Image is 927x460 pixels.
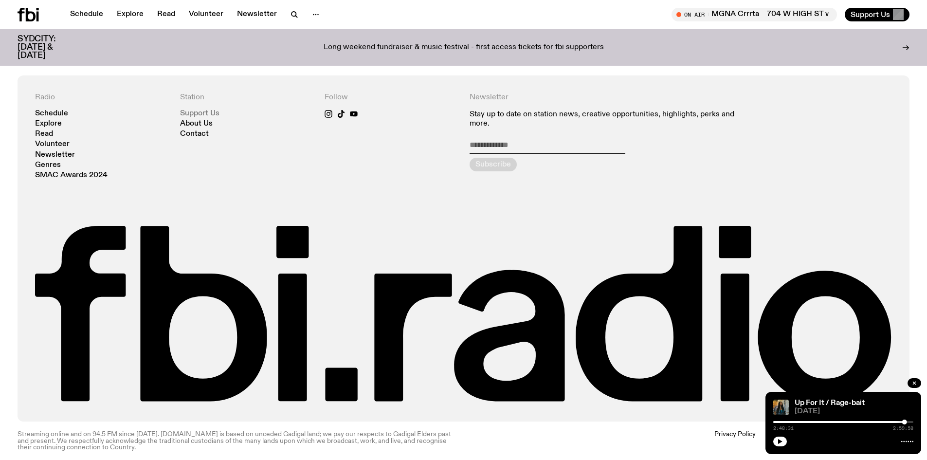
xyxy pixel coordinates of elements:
[64,8,109,21] a: Schedule
[470,93,747,102] h4: Newsletter
[325,93,458,102] h4: Follow
[672,8,837,21] button: On Air704 W HIGH ST with MGNA Crrrta704 W HIGH ST with MGNA Crrrta
[180,120,213,128] a: About Us
[324,43,604,52] p: Long weekend fundraiser & music festival - first access tickets for fbi supporters
[795,399,865,407] a: Up For It / Rage-bait
[231,8,283,21] a: Newsletter
[35,172,108,179] a: SMAC Awards 2024
[180,110,219,117] a: Support Us
[845,8,909,21] button: Support Us
[795,408,913,415] span: [DATE]
[773,426,794,431] span: 2:48:31
[18,35,80,60] h3: SYDCITY: [DATE] & [DATE]
[470,110,747,129] p: Stay up to date on station news, creative opportunities, highlights, perks and more.
[714,431,756,451] a: Privacy Policy
[773,400,789,415] img: Ify - a Brown Skin girl with black braided twists, looking up to the side with her tongue stickin...
[35,151,75,159] a: Newsletter
[183,8,229,21] a: Volunteer
[151,8,181,21] a: Read
[35,110,68,117] a: Schedule
[35,93,168,102] h4: Radio
[35,120,62,128] a: Explore
[893,426,913,431] span: 2:59:58
[180,93,313,102] h4: Station
[35,130,53,138] a: Read
[35,141,70,148] a: Volunteer
[35,162,61,169] a: Genres
[18,431,458,451] p: Streaming online and on 94.5 FM since [DATE]. [DOMAIN_NAME] is based on unceded Gadigal land; we ...
[470,158,517,171] button: Subscribe
[180,130,209,138] a: Contact
[111,8,149,21] a: Explore
[851,10,890,19] span: Support Us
